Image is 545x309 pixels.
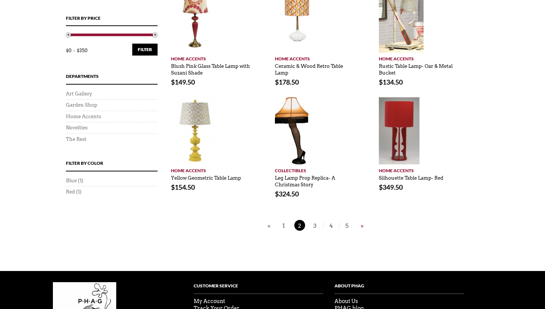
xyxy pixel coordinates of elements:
span: $ [275,78,279,86]
a: Home Accents [171,164,252,174]
span: $ [171,183,175,191]
a: About Us [335,298,358,304]
bdi: 134.50 [379,78,403,86]
a: » [359,221,365,230]
h4: Filter by Color [66,160,158,171]
a: « [266,221,272,230]
bdi: 149.50 [171,78,195,86]
bdi: 178.50 [275,78,299,86]
h4: About PHag [335,282,464,294]
a: The Rest [66,136,86,142]
a: Home Accents [171,53,252,62]
a: Ceramic & Wood Retro Table Lamp [275,60,343,76]
span: $ [379,78,383,86]
span: 1 [278,220,289,231]
a: Blue [66,177,77,184]
a: 3 [307,222,323,229]
span: $ [275,190,279,198]
a: Yellow Geometric Table Lamp [171,171,241,181]
span: $350 [77,48,88,53]
h4: Customer Service [194,282,323,294]
a: Novelties [66,125,88,130]
a: Home Accents [379,53,460,62]
a: Home Accents [275,53,356,62]
span: 5 [342,220,353,231]
div: Price: — [66,44,158,58]
bdi: 349.50 [379,183,403,191]
a: Silhouette Table Lamp- Red [379,171,443,181]
a: Collectibles [275,164,356,174]
span: 3 [310,220,321,231]
span: (1) [76,189,82,195]
span: (1) [78,177,83,184]
a: Art Gallery [66,91,92,97]
a: Rustic Table Lamp- Oar & Metal Bucket [379,60,453,76]
span: $ [379,183,383,191]
a: Red [66,189,75,195]
span: 2 [294,220,305,231]
a: My Account [194,298,225,304]
bdi: 154.50 [171,183,195,191]
a: 4 [323,222,339,229]
a: Leg Lamp Prop Replica- A Christmas Story [275,171,335,188]
a: Home Accents [379,164,460,174]
a: 1 [276,222,292,229]
h4: Departments [66,73,158,85]
a: Garden Shop [66,102,97,108]
a: Blush Pink Glass Table Lamp with Suzani Shade [171,60,250,76]
span: 4 [326,220,337,231]
button: Filter [132,44,158,56]
a: 5 [339,222,355,229]
bdi: 324.50 [275,190,299,198]
span: $ [171,78,175,86]
span: $0 [66,48,77,53]
h4: Filter by price [66,15,158,26]
a: Home Accents [66,114,101,119]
